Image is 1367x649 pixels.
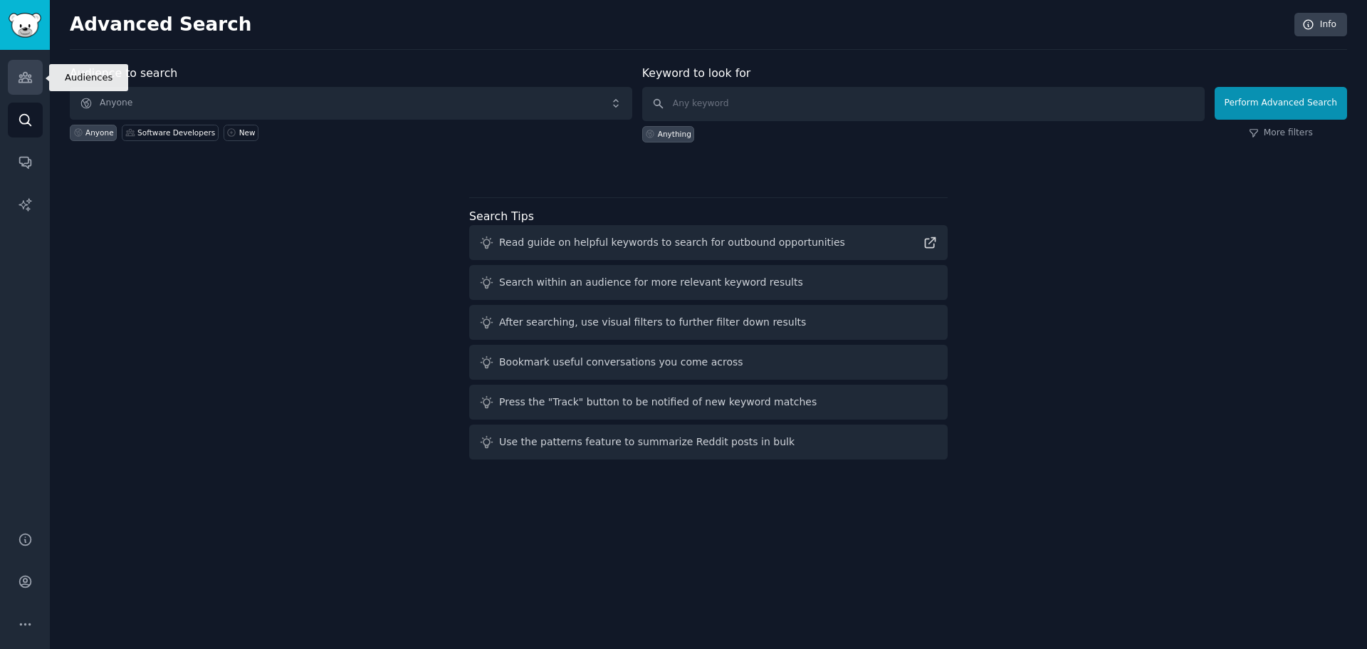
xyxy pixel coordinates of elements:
div: Anything [658,129,691,139]
a: New [224,125,258,141]
label: Keyword to look for [642,66,751,80]
img: GummySearch logo [9,13,41,38]
input: Any keyword [642,87,1205,121]
div: Use the patterns feature to summarize Reddit posts in bulk [499,435,795,450]
label: Search Tips [469,209,534,223]
div: Read guide on helpful keywords to search for outbound opportunities [499,235,845,250]
div: Search within an audience for more relevant keyword results [499,275,803,290]
label: Audience to search [70,66,177,80]
div: After searching, use visual filters to further filter down results [499,315,806,330]
div: Anyone [85,128,114,137]
div: Bookmark useful conversations you come across [499,355,743,370]
a: Info [1294,13,1347,37]
div: Press the "Track" button to be notified of new keyword matches [499,395,817,410]
div: New [239,128,256,137]
button: Anyone [70,87,632,120]
a: More filters [1249,127,1313,140]
div: Software Developers [137,128,215,137]
button: Perform Advanced Search [1215,87,1347,120]
h2: Advanced Search [70,14,1287,36]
